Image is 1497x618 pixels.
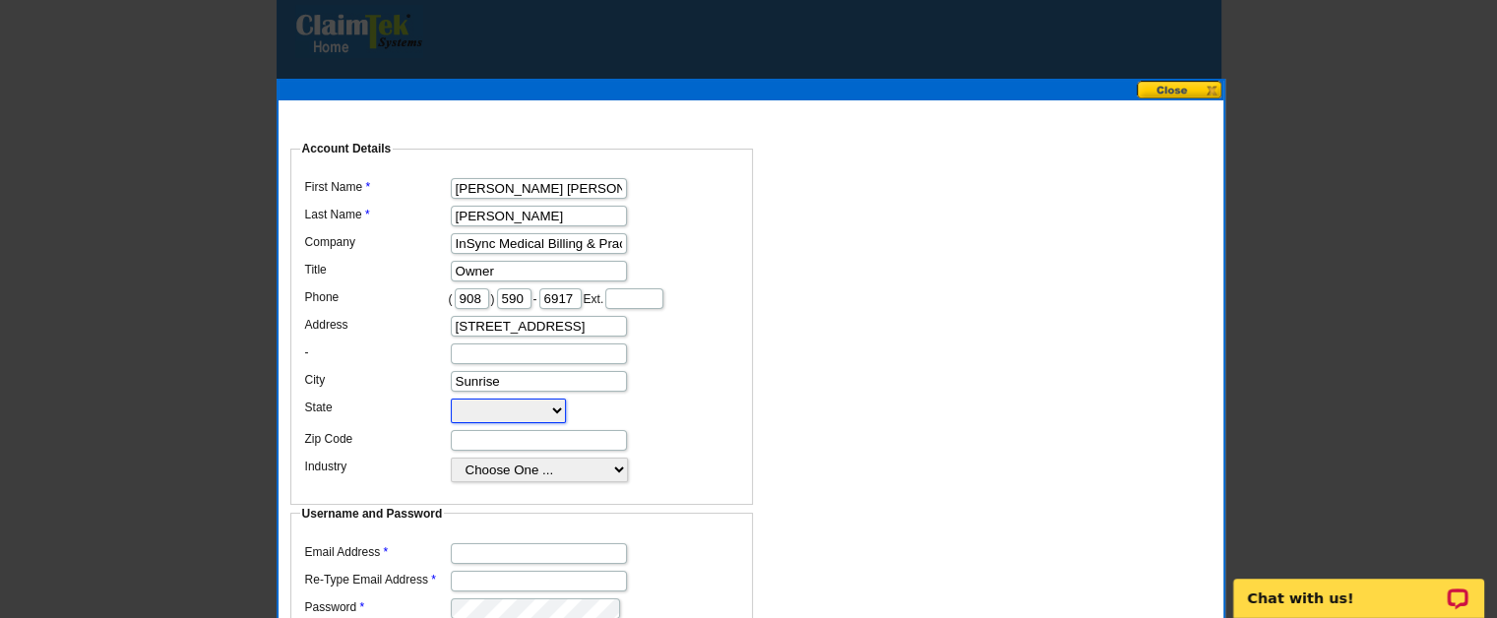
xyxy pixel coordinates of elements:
[305,233,449,251] label: Company
[305,399,449,416] label: State
[300,505,445,523] legend: Username and Password
[305,598,449,616] label: Password
[305,178,449,196] label: First Name
[305,430,449,448] label: Zip Code
[305,458,449,475] label: Industry
[305,316,449,334] label: Address
[305,343,449,361] label: -
[305,288,449,306] label: Phone
[1220,556,1497,618] iframe: LiveChat chat widget
[305,206,449,223] label: Last Name
[305,543,449,561] label: Email Address
[305,261,449,278] label: Title
[300,283,743,311] dd: ( ) - Ext.
[300,140,394,157] legend: Account Details
[305,571,449,588] label: Re-Type Email Address
[305,371,449,389] label: City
